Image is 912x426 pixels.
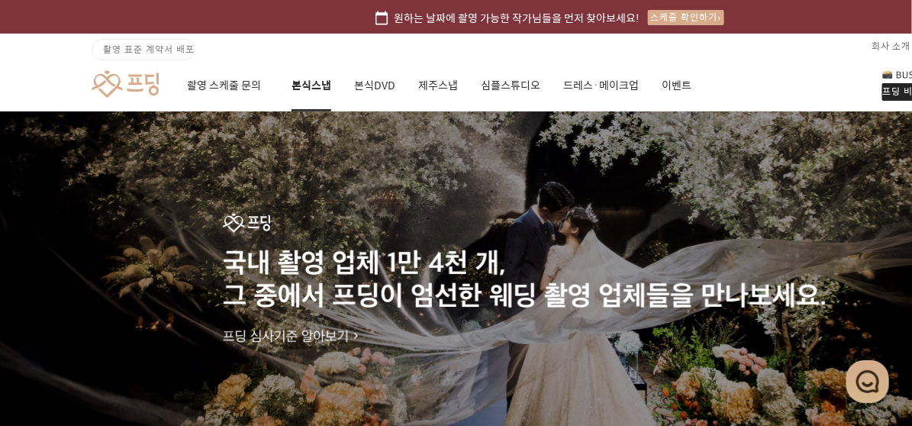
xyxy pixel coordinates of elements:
[103,42,195,56] span: 촬영 표준 계약서 배포
[92,39,195,60] a: 촬영 표준 계약서 배포
[48,318,57,330] span: 홈
[418,60,458,111] a: 제주스냅
[872,34,911,58] a: 회사 소개
[648,10,724,25] div: 스케줄 확인하기
[187,60,269,111] a: 촬영 스케줄 문의
[101,295,197,333] a: 대화
[236,318,254,330] span: 설정
[197,295,293,333] a: 설정
[140,318,158,331] span: 대화
[563,60,639,111] a: 드레스·메이크업
[5,295,101,333] a: 홈
[354,60,395,111] a: 본식DVD
[292,60,331,111] a: 본식스냅
[662,60,691,111] a: 이벤트
[481,60,540,111] a: 심플스튜디오
[395,9,640,26] span: 원하는 날짜에 촬영 가능한 작가님들을 먼저 찾아보세요!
